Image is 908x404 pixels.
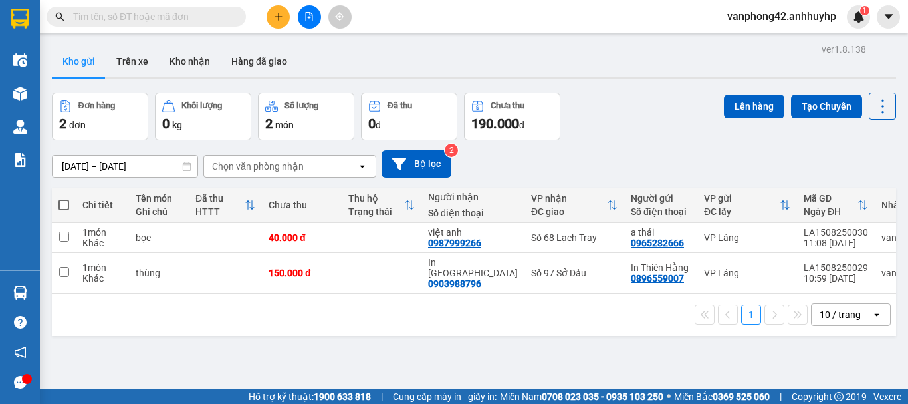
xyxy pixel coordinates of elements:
[542,391,663,402] strong: 0708 023 035 - 0935 103 250
[13,286,27,300] img: warehouse-icon
[82,200,122,210] div: Chi tiết
[428,278,481,289] div: 0903988796
[428,192,518,202] div: Người nhận
[78,101,115,110] div: Đơn hàng
[428,257,518,278] div: In Trường Phú
[704,193,780,204] div: VP gửi
[284,101,318,110] div: Số lượng
[13,53,27,67] img: warehouse-icon
[53,156,197,177] input: Select a date range.
[212,160,304,173] div: Chọn văn phòng nhận
[269,232,335,243] div: 40.000 đ
[376,120,381,130] span: đ
[804,206,857,217] div: Ngày ĐH
[428,227,518,238] div: việt anh
[524,188,624,223] th: Toggle SortBy
[348,206,404,217] div: Trạng thái
[804,227,868,238] div: LA1508250030
[822,42,866,57] div: ver 1.8.138
[269,200,335,210] div: Chưa thu
[328,5,352,29] button: aim
[136,206,182,217] div: Ghi chú
[704,232,790,243] div: VP Láng
[834,392,844,401] span: copyright
[335,12,344,21] span: aim
[713,391,770,402] strong: 0369 525 060
[704,206,780,217] div: ĐC lấy
[14,346,27,359] span: notification
[348,193,404,204] div: Thu hộ
[69,120,86,130] span: đơn
[195,193,245,204] div: Đã thu
[52,93,148,140] button: Đơn hàng2đơn
[382,150,451,178] button: Bộ lọc
[531,232,618,243] div: Số 68 Lạch Tray
[780,389,782,404] span: |
[265,116,273,132] span: 2
[804,262,868,273] div: LA1508250029
[159,45,221,77] button: Kho nhận
[724,95,784,118] button: Lên hàng
[11,9,29,29] img: logo-vxr
[106,45,159,77] button: Trên xe
[464,93,560,140] button: Chưa thu190.000đ
[82,238,122,248] div: Khác
[631,206,691,217] div: Số điện thoại
[267,5,290,29] button: plus
[13,120,27,134] img: warehouse-icon
[59,116,66,132] span: 2
[791,95,862,118] button: Tạo Chuyến
[155,93,251,140] button: Khối lượng0kg
[52,45,106,77] button: Kho gửi
[519,120,524,130] span: đ
[14,376,27,389] span: message
[14,316,27,329] span: question-circle
[189,188,262,223] th: Toggle SortBy
[860,6,869,15] sup: 1
[393,389,497,404] span: Cung cấp máy in - giấy in:
[298,5,321,29] button: file-add
[804,273,868,284] div: 10:59 [DATE]
[82,262,122,273] div: 1 món
[871,309,882,320] svg: open
[741,305,761,325] button: 1
[195,206,245,217] div: HTTT
[667,394,671,399] span: ⚪️
[631,227,691,238] div: a thái
[804,193,857,204] div: Mã GD
[249,389,371,404] span: Hỗ trợ kỹ thuật:
[862,6,867,15] span: 1
[73,9,230,24] input: Tìm tên, số ĐT hoặc mã đơn
[704,268,790,278] div: VP Láng
[361,93,457,140] button: Đã thu0đ
[136,193,182,204] div: Tên món
[697,188,797,223] th: Toggle SortBy
[314,391,371,402] strong: 1900 633 818
[717,8,847,25] span: vanphong42.anhhuyhp
[674,389,770,404] span: Miền Bắc
[797,188,875,223] th: Toggle SortBy
[357,161,368,172] svg: open
[804,238,868,248] div: 11:08 [DATE]
[631,273,684,284] div: 0896559007
[531,206,607,217] div: ĐC giao
[531,193,607,204] div: VP nhận
[172,120,182,130] span: kg
[445,144,458,157] sup: 2
[304,12,314,21] span: file-add
[388,101,412,110] div: Đã thu
[136,268,182,278] div: thùng
[274,12,283,21] span: plus
[631,193,691,204] div: Người gửi
[275,120,294,130] span: món
[428,208,518,218] div: Số điện thoại
[162,116,170,132] span: 0
[877,5,900,29] button: caret-down
[531,268,618,278] div: Số 97 Sở Dầu
[428,238,481,248] div: 0987999266
[631,238,684,248] div: 0965282666
[883,11,895,23] span: caret-down
[500,389,663,404] span: Miền Nam
[82,227,122,238] div: 1 món
[381,389,383,404] span: |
